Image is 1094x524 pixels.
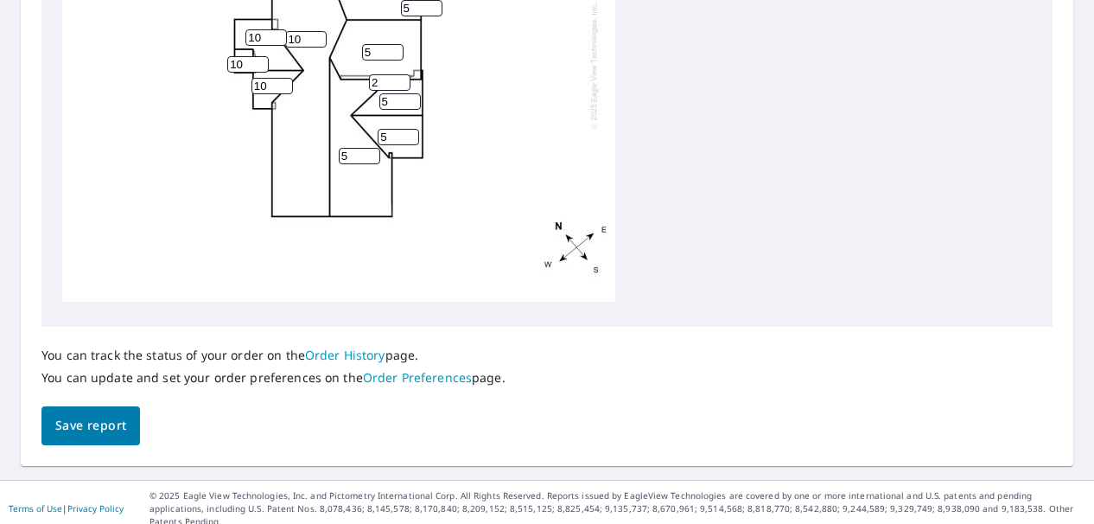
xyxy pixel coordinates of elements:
[9,502,62,514] a: Terms of Use
[41,406,140,445] button: Save report
[41,370,506,386] p: You can update and set your order preferences on the page.
[305,347,385,363] a: Order History
[9,503,124,514] p: |
[55,415,126,437] span: Save report
[363,369,472,386] a: Order Preferences
[67,502,124,514] a: Privacy Policy
[41,348,506,363] p: You can track the status of your order on the page.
